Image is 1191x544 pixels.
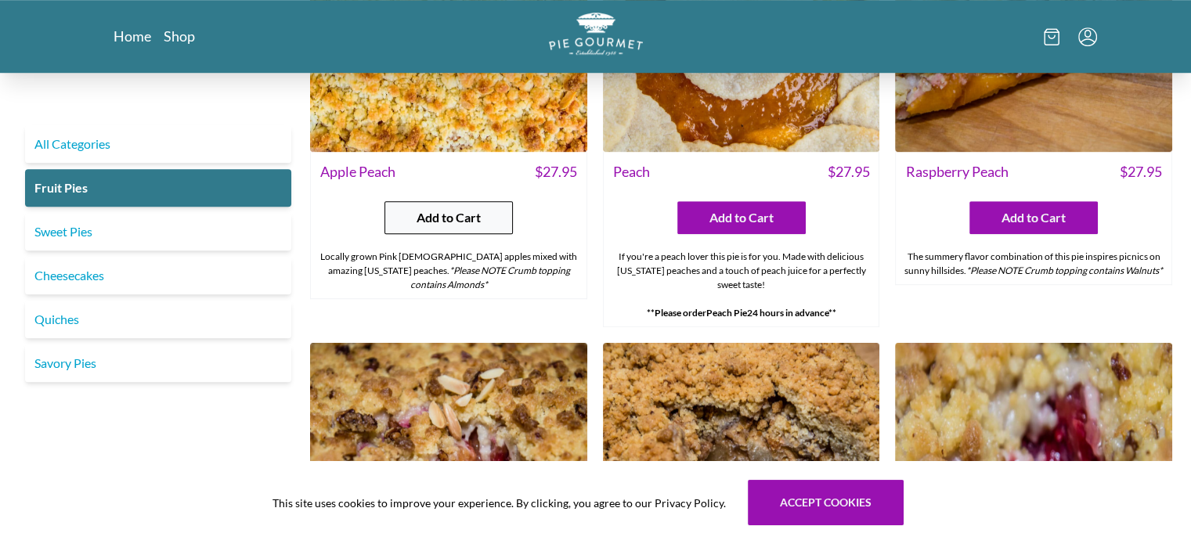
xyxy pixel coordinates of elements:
div: Locally grown Pink [DEMOGRAPHIC_DATA] apples mixed with amazing [US_STATE] peaches. [311,243,586,298]
a: Home [114,27,151,45]
button: Add to Cart [384,201,513,234]
a: Logo [549,13,643,60]
span: Raspberry Peach [905,161,1008,182]
button: Add to Cart [969,201,1098,234]
a: Sweet Pies [25,213,291,250]
span: Add to Cart [1002,208,1066,227]
a: Shop [164,27,195,45]
span: $ 27.95 [1120,161,1162,182]
span: Peach [613,161,650,182]
button: Add to Cart [677,201,806,234]
span: Add to Cart [417,208,481,227]
strong: Peach Pie [706,307,747,319]
button: Accept cookies [748,480,904,525]
div: The summery flavor combination of this pie inspires picnics on sunny hillsides. [896,243,1171,284]
img: logo [549,13,643,56]
a: Quiches [25,301,291,338]
a: Fruit Pies [25,169,291,207]
span: $ 27.95 [535,161,577,182]
a: Savory Pies [25,344,291,382]
em: *Please NOTE Crumb topping contains Walnuts* [966,265,1163,276]
span: $ 27.95 [827,161,869,182]
strong: **Please order 24 hours in advance** [647,307,836,319]
a: All Categories [25,125,291,163]
a: Cheesecakes [25,257,291,294]
span: Add to Cart [709,208,774,227]
div: If you're a peach lover this pie is for you. Made with delicious [US_STATE] peaches and a touch o... [604,243,879,326]
em: *Please NOTE Crumb topping contains Almonds* [410,265,570,290]
button: Menu [1078,27,1097,46]
span: Apple Peach [320,161,395,182]
span: This site uses cookies to improve your experience. By clicking, you agree to our Privacy Policy. [272,495,726,511]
